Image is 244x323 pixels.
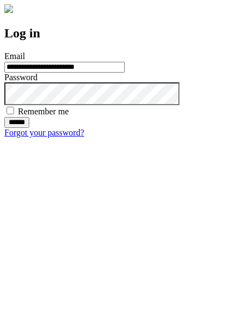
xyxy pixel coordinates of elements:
[4,51,25,61] label: Email
[4,73,37,82] label: Password
[18,107,69,116] label: Remember me
[4,128,84,137] a: Forgot your password?
[4,4,13,13] img: logo-4e3dc11c47720685a147b03b5a06dd966a58ff35d612b21f08c02c0306f2b779.png
[4,26,240,41] h2: Log in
